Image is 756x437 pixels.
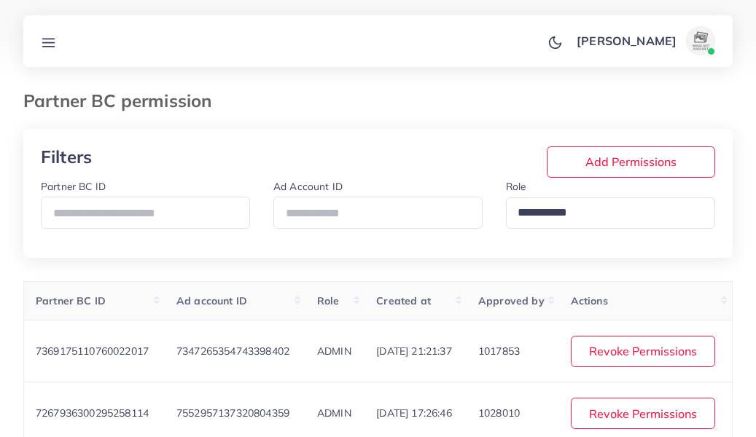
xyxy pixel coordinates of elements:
[36,294,106,307] span: Partner BC ID
[506,179,526,194] label: Role
[36,406,149,420] span: 7267936300295258114
[478,294,545,307] span: Approved by
[686,26,715,55] img: avatar
[176,406,289,420] span: 7552957137320804359
[41,146,153,168] h3: Filters
[317,406,351,420] span: ADMIN
[36,345,149,358] span: 7369175110760022017
[478,406,520,420] span: 1028010
[513,201,696,224] input: Search for option
[176,345,289,358] span: 7347265354743398402
[569,26,721,55] a: [PERSON_NAME]avatar
[273,179,343,194] label: Ad Account ID
[577,32,677,50] p: [PERSON_NAME]
[547,146,715,178] button: Add Permissions
[176,294,247,307] span: Ad account ID
[317,294,340,307] span: Role
[571,398,715,429] button: Revoke Permissions
[571,336,715,367] button: Revoke Permissions
[376,294,431,307] span: Created at
[41,179,106,194] label: Partner BC ID
[376,406,451,420] span: [DATE] 17:26:46
[23,90,223,111] h3: Partner BC permission
[506,197,715,229] div: Search for option
[571,294,608,307] span: Actions
[376,345,451,358] span: [DATE] 21:21:37
[317,345,351,358] span: ADMIN
[478,345,520,358] span: 1017853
